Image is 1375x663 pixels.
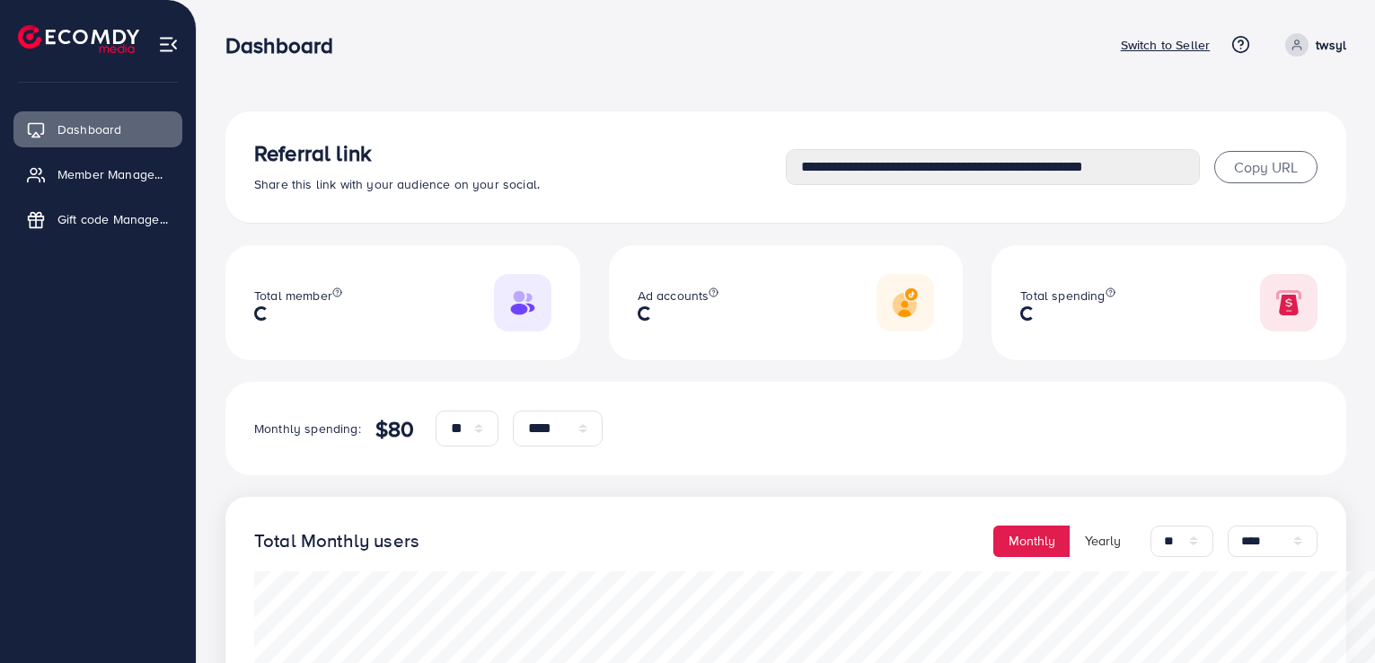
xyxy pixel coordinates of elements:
[1260,274,1318,331] img: Responsive image
[254,175,540,193] span: Share this link with your audience on your social.
[638,287,710,305] span: Ad accounts
[1278,33,1346,57] a: twsyl
[254,140,786,166] h3: Referral link
[375,416,414,442] h4: $80
[1214,151,1318,183] button: Copy URL
[1234,157,1298,177] span: Copy URL
[877,274,934,331] img: Responsive image
[13,156,182,192] a: Member Management
[1070,526,1136,557] button: Yearly
[57,120,121,138] span: Dashboard
[13,111,182,147] a: Dashboard
[57,210,169,228] span: Gift code Management
[225,32,348,58] h3: Dashboard
[57,165,169,183] span: Member Management
[254,418,361,439] p: Monthly spending:
[1316,34,1346,56] p: twsyl
[1121,34,1211,56] p: Switch to Seller
[254,287,332,305] span: Total member
[158,34,179,55] img: menu
[13,201,182,237] a: Gift code Management
[1020,287,1105,305] span: Total spending
[18,25,139,53] img: logo
[494,274,551,331] img: Responsive image
[254,530,419,552] h4: Total Monthly users
[993,526,1071,557] button: Monthly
